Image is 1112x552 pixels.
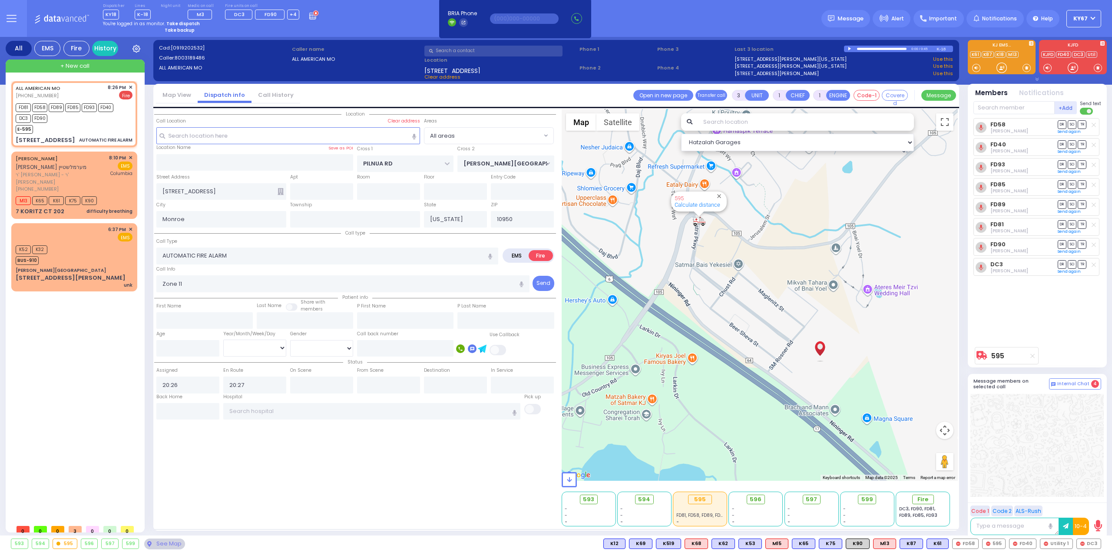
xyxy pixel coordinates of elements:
span: [PHONE_NUMBER] [16,185,59,192]
span: SO [1068,260,1076,268]
span: Mayer Spitzer [990,128,1028,134]
a: K87 [982,51,994,58]
span: TR [1078,140,1086,149]
div: Year/Month/Week/Day [223,331,286,337]
div: ALS [765,539,788,549]
span: EMS [118,162,132,170]
label: P Last Name [457,303,486,310]
div: 595 [53,539,77,549]
button: UNIT [745,90,769,101]
span: members [301,306,323,312]
span: [STREET_ADDRESS] [424,66,480,73]
span: 593 [583,495,594,504]
span: ✕ [129,84,132,91]
div: BLS [656,539,681,549]
div: 595 [688,495,712,504]
span: SO [1068,140,1076,149]
span: Notifications [982,15,1017,23]
div: 594 [32,539,49,549]
span: M13 [16,196,31,205]
span: DC3 [16,114,31,123]
span: FD90 [265,11,277,18]
button: Show satellite imagery [596,113,639,131]
a: Send again [1058,189,1081,194]
a: FD85 [990,181,1006,188]
label: Location [424,56,576,64]
a: Open in new page [633,90,693,101]
span: Jacob Friedman [990,148,1028,154]
span: - [565,512,567,519]
span: DR [1058,240,1066,248]
label: EMS [504,250,530,261]
span: Chris VanRiperq [990,188,1028,194]
label: Fire [529,250,553,261]
span: SO [1068,240,1076,248]
label: Street Address [156,174,190,181]
label: In Service [491,367,513,374]
button: Transfer call [695,90,727,101]
span: Fire [917,495,928,504]
label: Call Type [156,238,177,245]
span: BRIA Phone [448,10,477,17]
button: Notifications [1019,88,1064,98]
label: Floor [424,174,434,181]
div: [STREET_ADDRESS] [16,136,75,145]
a: M13 [1006,51,1019,58]
span: Matthew Pascullo [990,168,1028,174]
button: ALS-Rush [1014,506,1042,516]
span: K61 [49,196,64,205]
button: Members [975,88,1008,98]
span: [0919202532] [171,44,205,51]
div: 0:00 [911,44,919,54]
label: KJFD [1039,43,1107,49]
a: 595 [675,195,684,202]
a: DC3 [990,261,1003,268]
span: K75 [65,196,80,205]
span: DR [1058,140,1066,149]
div: / [919,44,920,54]
strong: Take dispatch [166,20,200,27]
a: Send again [1058,209,1081,214]
span: Message [837,14,864,23]
label: Pick up [524,393,541,400]
a: Send again [1058,129,1081,134]
label: Location Name [156,144,191,151]
label: Save as POI [328,145,353,151]
span: - [676,519,679,525]
label: Last 3 location [735,46,844,53]
span: 8:26 PM [108,84,126,91]
label: Age [156,331,165,337]
span: FD58 [32,103,47,112]
span: - [565,519,567,525]
label: Destination [424,367,450,374]
span: SO [1068,200,1076,208]
a: Call History [252,91,300,99]
label: ZIP [491,202,497,208]
label: Call Info [156,266,175,273]
span: Phone 1 [579,46,654,53]
button: Internal Chat 4 [1049,378,1101,390]
span: - [732,512,735,519]
button: Send [533,276,554,291]
span: All areas [430,132,455,140]
label: Caller: [159,54,289,62]
span: K-18 [135,10,151,20]
img: Logo [34,13,92,24]
input: Search location [698,113,914,131]
a: 595 [991,353,1004,359]
a: Use this [933,63,953,70]
span: - [620,519,623,525]
span: FD81 [16,103,31,112]
span: ✕ [129,226,132,233]
button: Show street map [566,113,596,131]
label: City [156,202,165,208]
span: 8:10 PM [109,155,126,161]
div: 0:45 [920,44,928,54]
a: K18 [995,51,1006,58]
div: ALS [685,539,708,549]
a: FD40 [990,141,1006,148]
span: DR [1058,220,1066,228]
span: 0 [17,526,30,532]
button: CHIEF [786,90,810,101]
a: Send again [1058,269,1081,274]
